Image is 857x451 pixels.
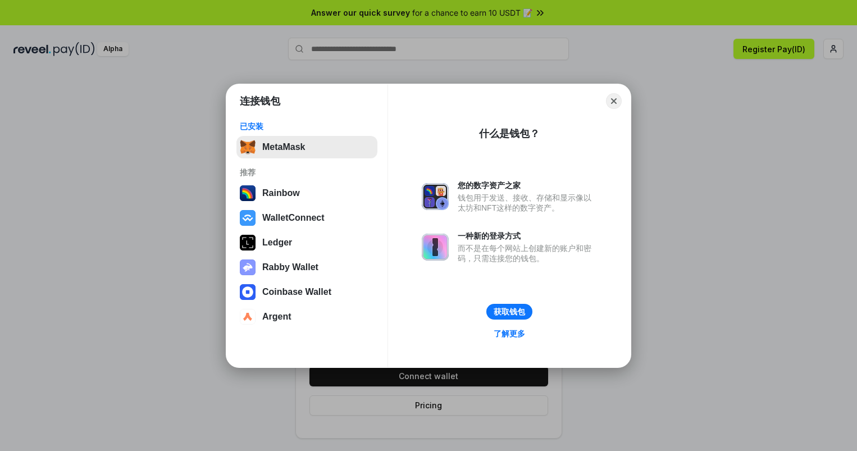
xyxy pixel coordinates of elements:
h1: 连接钱包 [240,94,280,108]
img: svg+xml,%3Csvg%20width%3D%2228%22%20height%3D%2228%22%20viewBox%3D%220%200%2028%2028%22%20fill%3D... [240,284,256,300]
img: svg+xml,%3Csvg%20fill%3D%22none%22%20height%3D%2233%22%20viewBox%3D%220%200%2035%2033%22%20width%... [240,139,256,155]
div: WalletConnect [262,213,325,223]
img: svg+xml,%3Csvg%20xmlns%3D%22http%3A%2F%2Fwww.w3.org%2F2000%2Fsvg%22%20fill%3D%22none%22%20viewBox... [240,259,256,275]
div: 什么是钱包？ [479,127,540,140]
button: WalletConnect [236,207,377,229]
div: Ledger [262,238,292,248]
div: 钱包用于发送、接收、存储和显示像以太坊和NFT这样的数字资产。 [458,193,597,213]
div: Rainbow [262,188,300,198]
div: 推荐 [240,167,374,177]
img: svg+xml,%3Csvg%20width%3D%2228%22%20height%3D%2228%22%20viewBox%3D%220%200%2028%2028%22%20fill%3D... [240,210,256,226]
div: 一种新的登录方式 [458,231,597,241]
div: 了解更多 [494,329,525,339]
div: Rabby Wallet [262,262,318,272]
button: Argent [236,306,377,328]
div: 已安装 [240,121,374,131]
img: svg+xml,%3Csvg%20xmlns%3D%22http%3A%2F%2Fwww.w3.org%2F2000%2Fsvg%22%20width%3D%2228%22%20height%3... [240,235,256,250]
button: 获取钱包 [486,304,532,320]
button: Close [606,93,622,109]
div: 获取钱包 [494,307,525,317]
button: Rabby Wallet [236,256,377,279]
button: Coinbase Wallet [236,281,377,303]
button: Rainbow [236,182,377,204]
div: 您的数字资产之家 [458,180,597,190]
img: svg+xml,%3Csvg%20width%3D%22120%22%20height%3D%22120%22%20viewBox%3D%220%200%20120%20120%22%20fil... [240,185,256,201]
div: Coinbase Wallet [262,287,331,297]
div: 而不是在每个网站上创建新的账户和密码，只需连接您的钱包。 [458,243,597,263]
div: Argent [262,312,291,322]
button: Ledger [236,231,377,254]
img: svg+xml,%3Csvg%20width%3D%2228%22%20height%3D%2228%22%20viewBox%3D%220%200%2028%2028%22%20fill%3D... [240,309,256,325]
img: svg+xml,%3Csvg%20xmlns%3D%22http%3A%2F%2Fwww.w3.org%2F2000%2Fsvg%22%20fill%3D%22none%22%20viewBox... [422,183,449,210]
a: 了解更多 [487,326,532,341]
img: svg+xml,%3Csvg%20xmlns%3D%22http%3A%2F%2Fwww.w3.org%2F2000%2Fsvg%22%20fill%3D%22none%22%20viewBox... [422,234,449,261]
button: MetaMask [236,136,377,158]
div: MetaMask [262,142,305,152]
